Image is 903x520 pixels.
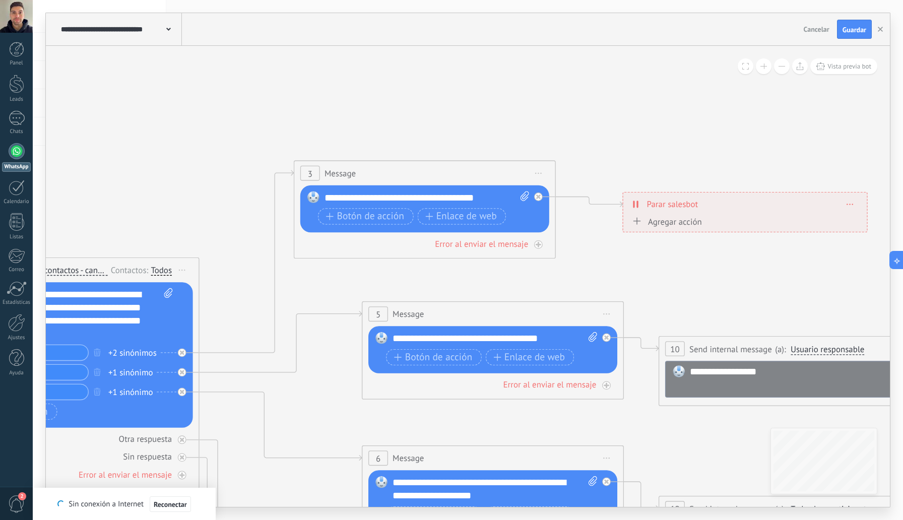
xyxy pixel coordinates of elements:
div: Calendario [2,199,31,205]
span: Todos los contactos - canales seleccionados [8,265,108,276]
span: Parar salesbot [647,198,698,210]
span: Send internal message [689,343,772,355]
span: 10 [670,344,679,355]
span: Message [325,167,356,179]
div: Todos [151,265,172,276]
span: Enlace de web [425,211,497,222]
button: Cancelar [800,22,833,37]
span: Cancelar [804,25,829,34]
button: Reconectar [150,496,191,512]
div: Listas [2,234,31,240]
span: Enlace de web [493,352,565,363]
div: +2 sinónimos [108,346,157,359]
span: Todos los participantes [791,504,874,514]
span: (a): [775,503,786,515]
div: Error al enviar el mensaje [503,379,596,391]
span: Message [393,452,424,465]
span: Vista previa bot [827,62,871,71]
div: Leads [2,96,31,103]
button: Guardar [837,20,872,39]
div: Panel [2,60,31,67]
div: Estadísticas [2,299,31,306]
div: Error al enviar el mensaje [435,238,528,249]
span: 3 [308,168,312,179]
div: Chats [2,128,31,135]
div: Otra respuesta [119,433,172,444]
span: 6 [376,453,380,464]
div: +1 sinónimo [108,366,153,379]
span: 19 [670,503,679,514]
span: (a): [775,343,786,355]
span: Send internal message [689,503,772,515]
div: Correo [2,267,31,273]
div: Error al enviar el mensaje [79,469,172,480]
span: Botón de acción [326,211,404,222]
span: 2 [18,492,26,500]
div: Ajustes [2,335,31,341]
button: Enlace de web [417,208,506,225]
div: +1 sinónimo [108,385,153,399]
div: Sin conexión a Internet [57,496,190,512]
div: WhatsApp [2,162,31,172]
span: 5 [376,309,380,320]
div: Ayuda [2,370,31,376]
div: Contactos: [111,264,151,276]
span: Message [393,308,424,320]
button: Botón de acción [386,349,481,366]
span: Botón de acción [394,352,472,363]
span: Reconectar [154,501,187,508]
span: Usuario responsable [791,344,865,355]
div: Agregar acción [629,216,701,226]
button: Botón de acción [318,208,413,225]
button: Enlace de web [485,349,574,366]
div: Sin respuesta [123,451,172,463]
button: Vista previa bot [810,58,877,74]
span: Guardar [843,26,866,33]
